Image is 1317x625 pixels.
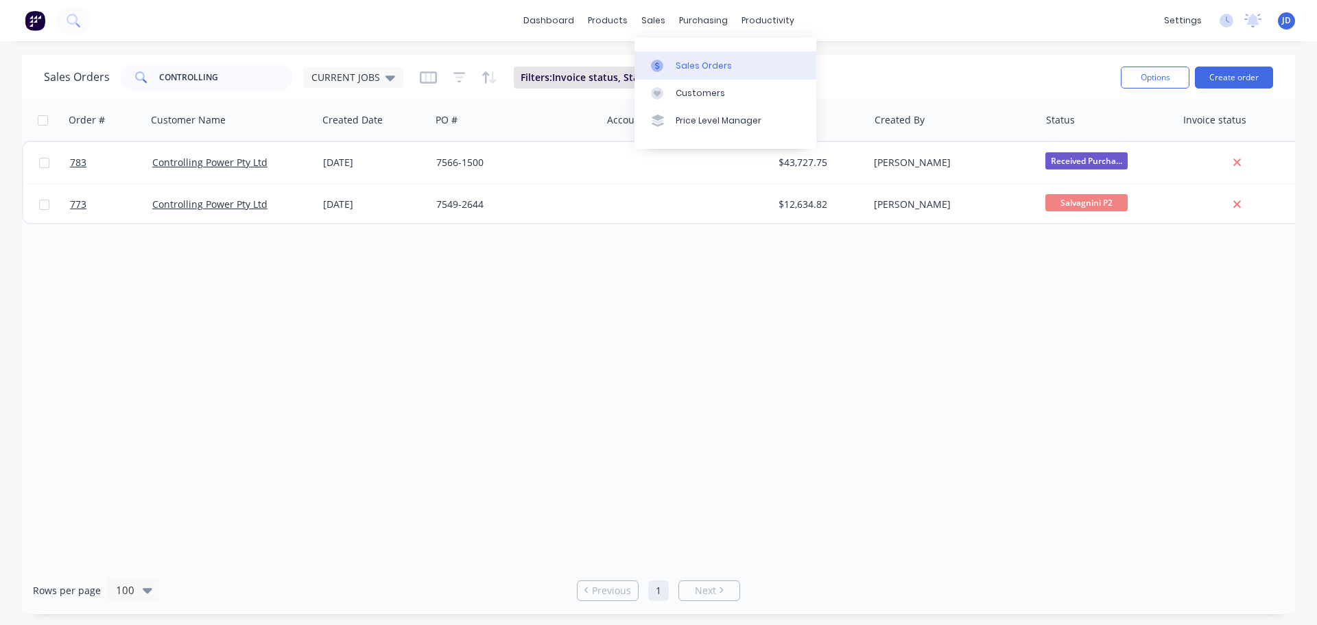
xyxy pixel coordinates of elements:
[44,71,110,84] h1: Sales Orders
[874,156,1026,169] div: [PERSON_NAME]
[634,51,816,79] a: Sales Orders
[436,156,589,169] div: 7566-1500
[1195,67,1273,89] button: Create order
[676,87,725,99] div: Customers
[571,580,746,601] ul: Pagination
[581,10,634,31] div: products
[159,64,293,91] input: Search...
[1046,113,1075,127] div: Status
[874,198,1026,211] div: [PERSON_NAME]
[679,584,739,598] a: Next page
[70,198,86,211] span: 773
[323,156,425,169] div: [DATE]
[634,10,672,31] div: sales
[69,113,105,127] div: Order #
[578,584,638,598] a: Previous page
[436,198,589,211] div: 7549-2644
[436,113,458,127] div: PO #
[1157,10,1209,31] div: settings
[648,580,669,601] a: Page 1 is your current page
[151,113,226,127] div: Customer Name
[521,71,654,84] span: Filters: Invoice status, Status
[70,142,152,183] a: 783
[1121,67,1189,89] button: Options
[779,198,859,211] div: $12,634.82
[735,10,801,31] div: productivity
[672,10,735,31] div: purchasing
[311,70,380,84] span: CURRENT JOBS
[323,198,425,211] div: [DATE]
[695,584,716,598] span: Next
[517,10,581,31] a: dashboard
[1045,152,1128,169] span: Received Purcha...
[25,10,45,31] img: Factory
[592,584,631,598] span: Previous
[152,198,268,211] a: Controlling Power Pty Ltd
[1282,14,1291,27] span: JD
[322,113,383,127] div: Created Date
[514,67,678,89] button: Filters:Invoice status, Status
[676,115,761,127] div: Price Level Manager
[152,156,268,169] a: Controlling Power Pty Ltd
[607,113,698,127] div: Accounting Order #
[779,156,859,169] div: $43,727.75
[1183,113,1246,127] div: Invoice status
[70,184,152,225] a: 773
[676,60,732,72] div: Sales Orders
[634,107,816,134] a: Price Level Manager
[33,584,101,598] span: Rows per page
[875,113,925,127] div: Created By
[70,156,86,169] span: 783
[1045,194,1128,211] span: Salvagnini P2
[634,80,816,107] a: Customers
